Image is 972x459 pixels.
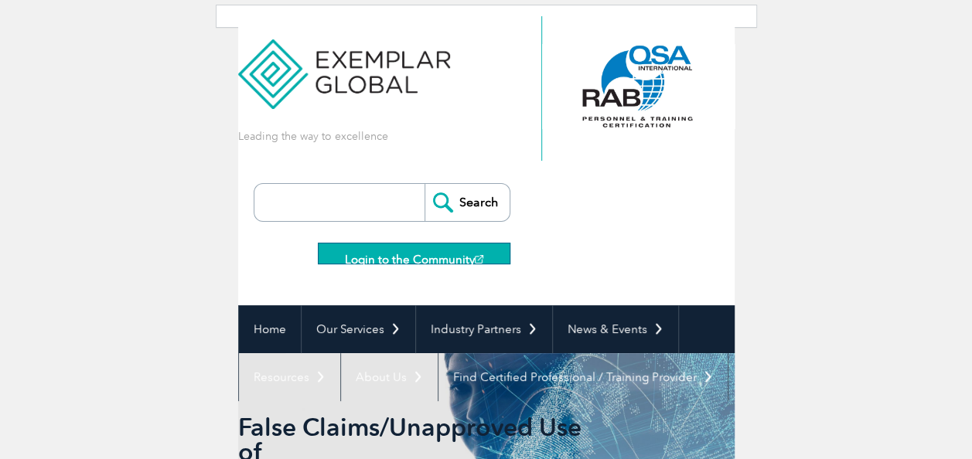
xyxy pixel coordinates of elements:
a: Home [239,305,301,353]
a: Our Services [302,305,415,353]
a: Resources [239,353,340,401]
p: Leading the way to excellence [238,128,388,144]
a: Industry Partners [416,305,552,353]
img: Exemplar Global [238,16,451,109]
input: Search [425,184,510,221]
a: Login to the Community [318,243,510,264]
a: News & Events [553,305,678,353]
a: Find Certified Professional / Training Provider [438,353,728,401]
a: About Us [341,353,438,401]
img: open_square.png [475,255,483,263]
